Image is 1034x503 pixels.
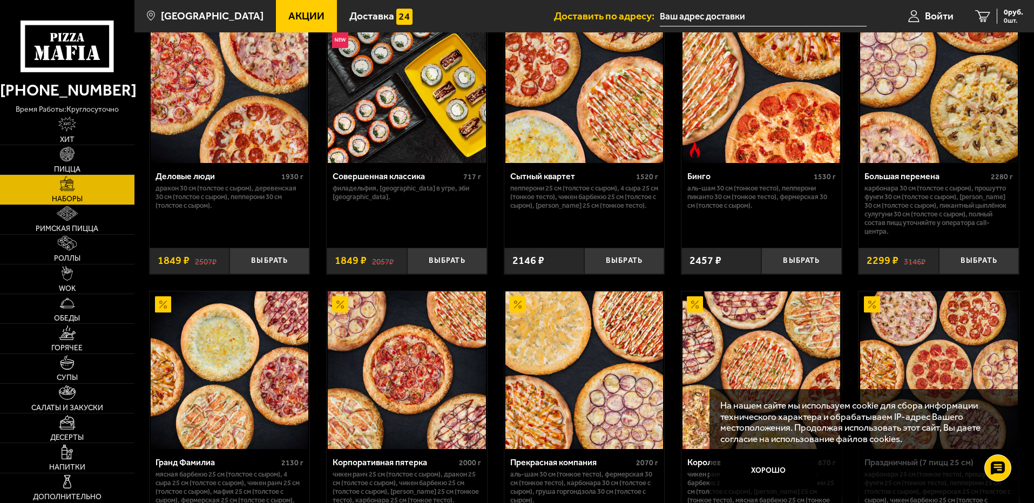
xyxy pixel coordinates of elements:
span: 2299 ₽ [867,255,898,266]
span: 0 руб. [1004,9,1023,16]
img: Акционный [510,296,526,312]
button: Выбрать [584,248,664,274]
p: На нашем сайте мы используем cookie для сбора информации технического характера и обрабатываем IP... [720,400,1003,445]
span: 2280 г [991,172,1013,181]
span: 2457 ₽ [690,255,721,266]
span: 717 г [463,172,481,181]
span: WOK [59,285,76,293]
a: АкционныйГранд Фамилиа [150,291,310,449]
p: Пепперони 25 см (толстое с сыром), 4 сыра 25 см (тонкое тесто), Чикен Барбекю 25 см (толстое с сы... [510,184,659,210]
a: АкционныйПрекрасная компания [504,291,665,449]
img: Большая перемена [860,5,1018,163]
div: Совершенная классика [333,171,461,181]
img: Акционный [332,296,348,312]
a: АкционныйПраздничный (7 пицц 25 см) [859,291,1019,449]
button: Выбрать [761,248,841,274]
span: Хит [60,136,75,144]
span: 1530 г [814,172,836,181]
span: Доставить по адресу: [554,11,660,21]
a: АкционныйБольшая перемена [859,5,1019,163]
a: АкционныйНовинкаСовершенная классика [327,5,487,163]
span: 2000 г [459,458,481,467]
div: Сытный квартет [510,171,634,181]
img: Острое блюдо [687,141,703,158]
a: АкционныйКоролевское комбо [681,291,842,449]
div: Деловые люди [156,171,279,181]
img: Деловые люди [151,5,308,163]
p: Дракон 30 см (толстое с сыром), Деревенская 30 см (толстое с сыром), Пепперони 30 см (толстое с с... [156,184,304,210]
span: Дополнительно [33,493,102,501]
a: АкционныйКорпоративная пятерка [327,291,487,449]
span: 2146 ₽ [512,255,544,266]
span: Обеды [54,315,80,322]
img: Акционный [687,296,703,312]
img: Бинго [682,5,840,163]
img: Прекрасная компания [505,291,663,449]
span: [GEOGRAPHIC_DATA] [161,11,263,21]
img: Сытный квартет [505,5,663,163]
a: АкционныйДеловые люди [150,5,310,163]
span: Десерты [50,434,84,441]
input: Ваш адрес доставки [660,6,867,26]
p: Карбонара 30 см (толстое с сыром), Прошутто Фунги 30 см (толстое с сыром), [PERSON_NAME] 30 см (т... [864,184,1013,236]
span: Супы [57,374,78,382]
span: 2070 г [636,458,658,467]
span: Напитки [49,464,85,471]
span: 1849 ₽ [158,255,190,266]
div: Прекрасная компания [510,457,634,467]
a: АкционныйСытный квартет [504,5,665,163]
button: Хорошо [720,455,817,487]
s: 3146 ₽ [904,255,925,266]
s: 2507 ₽ [195,255,217,266]
p: Филадельфия, [GEOGRAPHIC_DATA] в угре, Эби [GEOGRAPHIC_DATA]. [333,184,481,201]
s: 2057 ₽ [372,255,394,266]
img: Новинка [332,32,348,48]
button: Выбрать [939,248,1019,274]
span: 2130 г [281,458,303,467]
div: Бинго [687,171,811,181]
span: 0 шт. [1004,17,1023,24]
a: АкционныйОстрое блюдоБинго [681,5,842,163]
span: Наборы [52,195,83,203]
span: Роллы [54,255,80,262]
span: Римская пицца [36,225,98,233]
img: Акционный [155,296,171,312]
div: Гранд Фамилиа [156,457,279,467]
span: 1930 г [281,172,303,181]
span: Пицца [54,166,80,173]
div: Большая перемена [864,171,988,181]
button: Выбрать [407,248,487,274]
span: 1849 ₽ [335,255,367,266]
span: 1520 г [636,172,658,181]
span: Войти [925,11,954,21]
img: Гранд Фамилиа [151,291,308,449]
button: Выбрать [229,248,309,274]
img: 15daf4d41897b9f0e9f617042186c801.svg [396,9,413,25]
span: Салаты и закуски [31,404,103,412]
div: Корпоративная пятерка [333,457,456,467]
img: Королевское комбо [682,291,840,449]
span: Акции [288,11,325,21]
span: Доставка [349,11,394,21]
div: Королевское комбо [687,457,811,467]
img: Праздничный (7 пицц 25 см) [860,291,1018,449]
img: Совершенная классика [328,5,485,163]
img: Акционный [864,296,880,312]
p: Аль-Шам 30 см (тонкое тесто), Пепперони Пиканто 30 см (тонкое тесто), Фермерская 30 см (толстое с... [687,184,836,210]
span: Горячее [51,344,83,352]
img: Корпоративная пятерка [328,291,485,449]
